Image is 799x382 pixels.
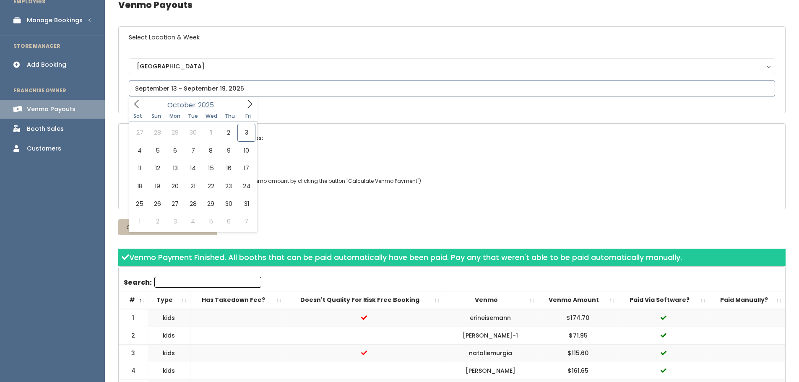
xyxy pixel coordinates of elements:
span: October 26, 2025 [148,195,166,213]
span: Thu [221,114,239,119]
span: October 25, 2025 [131,195,148,213]
span: September 30, 2025 [184,124,202,141]
span: October 17, 2025 [237,159,255,177]
span: October 2, 2025 [220,124,237,141]
td: erineisemann [443,309,538,327]
span: October 20, 2025 [167,177,184,195]
span: October 21, 2025 [184,177,202,195]
span: Mon [166,114,184,119]
button: Calculate Venmo Payment [118,219,217,235]
span: October 19, 2025 [148,177,166,195]
div: Booth Sales [27,125,64,133]
td: $71.95 [538,327,618,345]
td: kids [148,327,190,345]
span: October 31, 2025 [237,195,255,213]
span: November 3, 2025 [167,213,184,230]
h6: Select Location & Week [119,27,785,48]
th: Paid Via Software?: activate to sort column ascending [618,291,709,309]
div: Venmo Payment Finished. All booths that can be paid automatically have been paid. Pay any that we... [118,249,786,266]
span: October 14, 2025 [184,159,202,177]
input: Year [196,100,221,110]
span: November 4, 2025 [184,213,202,230]
input: Search: [154,277,261,288]
td: 2 [119,327,148,345]
span: October 4, 2025 [131,142,148,159]
th: Venmo Amount: activate to sort column ascending [538,291,618,309]
span: October 5, 2025 [148,142,166,159]
span: October 13, 2025 [167,159,184,177]
th: Venmo: activate to sort column ascending [443,291,538,309]
td: [PERSON_NAME] [443,362,538,380]
span: October 28, 2025 [184,195,202,213]
input: September 13 - September 19, 2025 [129,81,775,96]
span: October 9, 2025 [220,142,237,159]
td: kids [148,309,190,327]
td: $174.70 [538,309,618,327]
span: October 18, 2025 [131,177,148,195]
span: September 29, 2025 [167,124,184,141]
label: Search: [124,277,261,288]
td: 3 [119,345,148,362]
span: October 12, 2025 [148,159,166,177]
span: October 8, 2025 [202,142,220,159]
span: October 15, 2025 [202,159,220,177]
td: [PERSON_NAME]-1 [443,327,538,345]
td: 1 [119,309,148,327]
span: Sat [129,114,147,119]
td: kids [148,345,190,362]
span: Fri [239,114,258,119]
span: October 1, 2025 [202,124,220,141]
th: Doesn't Quality For Risk Free Booking : activate to sort column ascending [285,291,443,309]
span: October 16, 2025 [220,159,237,177]
span: October 23, 2025 [220,177,237,195]
span: Wed [202,114,221,119]
th: Has Takedown Fee?: activate to sort column ascending [190,291,285,309]
span: November 6, 2025 [220,213,237,230]
th: Paid Manually?: activate to sort column ascending [709,291,785,309]
span: October 27, 2025 [167,195,184,213]
span: October 22, 2025 [202,177,220,195]
td: $161.65 [538,362,618,380]
span: October [167,102,196,109]
span: November 1, 2025 [131,213,148,230]
div: Estimated Total To Pay From Current Sales: [119,124,785,166]
span: October 24, 2025 [237,177,255,195]
span: Tue [184,114,202,119]
span: October 11, 2025 [131,159,148,177]
td: nataliemurgia [443,345,538,362]
span: October 10, 2025 [237,142,255,159]
span: November 7, 2025 [237,213,255,230]
div: Customers [27,144,61,153]
td: $115.60 [538,345,618,362]
div: Actual Amount To Pay from Venmo [119,166,785,209]
div: Venmo Payouts [27,105,75,114]
span: October 3, 2025 [237,124,255,141]
span: October 29, 2025 [202,195,220,213]
button: [GEOGRAPHIC_DATA] [129,58,775,74]
td: kids [148,362,190,380]
span: September 27, 2025 [131,124,148,141]
span: (set venmo amount by clicking the button "Calculate Venmo Payment") [238,177,421,185]
div: Manage Bookings [27,16,83,25]
span: Sun [147,114,166,119]
span: October 30, 2025 [220,195,237,213]
th: Type: activate to sort column ascending [148,291,190,309]
span: October 6, 2025 [167,142,184,159]
span: September 28, 2025 [148,124,166,141]
span: November 5, 2025 [202,213,220,230]
th: #: activate to sort column descending [119,291,148,309]
div: Add Booking [27,60,66,69]
td: 4 [119,362,148,380]
span: November 2, 2025 [148,213,166,230]
span: October 7, 2025 [184,142,202,159]
div: [GEOGRAPHIC_DATA] [137,62,767,71]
